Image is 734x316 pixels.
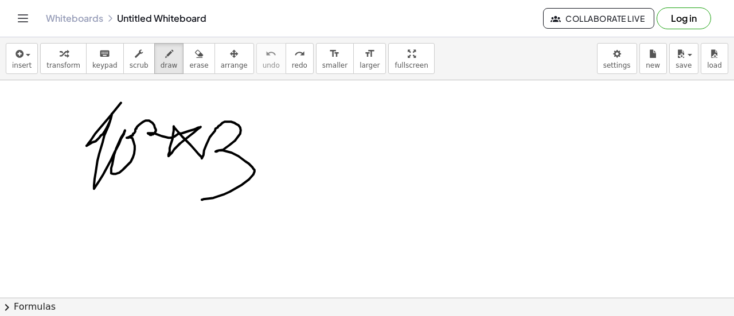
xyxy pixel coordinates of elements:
[256,43,286,74] button: undoundo
[543,8,654,29] button: Collaborate Live
[189,61,208,69] span: erase
[12,61,32,69] span: insert
[669,43,698,74] button: save
[360,61,380,69] span: larger
[603,61,631,69] span: settings
[221,61,248,69] span: arrange
[6,43,38,74] button: insert
[316,43,354,74] button: format_sizesmaller
[130,61,149,69] span: scrub
[46,61,80,69] span: transform
[322,61,348,69] span: smaller
[123,43,155,74] button: scrub
[266,47,276,61] i: undo
[353,43,386,74] button: format_sizelarger
[14,9,32,28] button: Toggle navigation
[294,47,305,61] i: redo
[639,43,667,74] button: new
[214,43,254,74] button: arrange
[40,43,87,74] button: transform
[395,61,428,69] span: fullscreen
[292,61,307,69] span: redo
[183,43,214,74] button: erase
[161,61,178,69] span: draw
[701,43,728,74] button: load
[154,43,184,74] button: draw
[286,43,314,74] button: redoredo
[86,43,124,74] button: keyboardkeypad
[99,47,110,61] i: keyboard
[657,7,711,29] button: Log in
[364,47,375,61] i: format_size
[92,61,118,69] span: keypad
[388,43,434,74] button: fullscreen
[553,13,645,24] span: Collaborate Live
[676,61,692,69] span: save
[46,13,103,24] a: Whiteboards
[263,61,280,69] span: undo
[597,43,637,74] button: settings
[707,61,722,69] span: load
[329,47,340,61] i: format_size
[646,61,660,69] span: new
